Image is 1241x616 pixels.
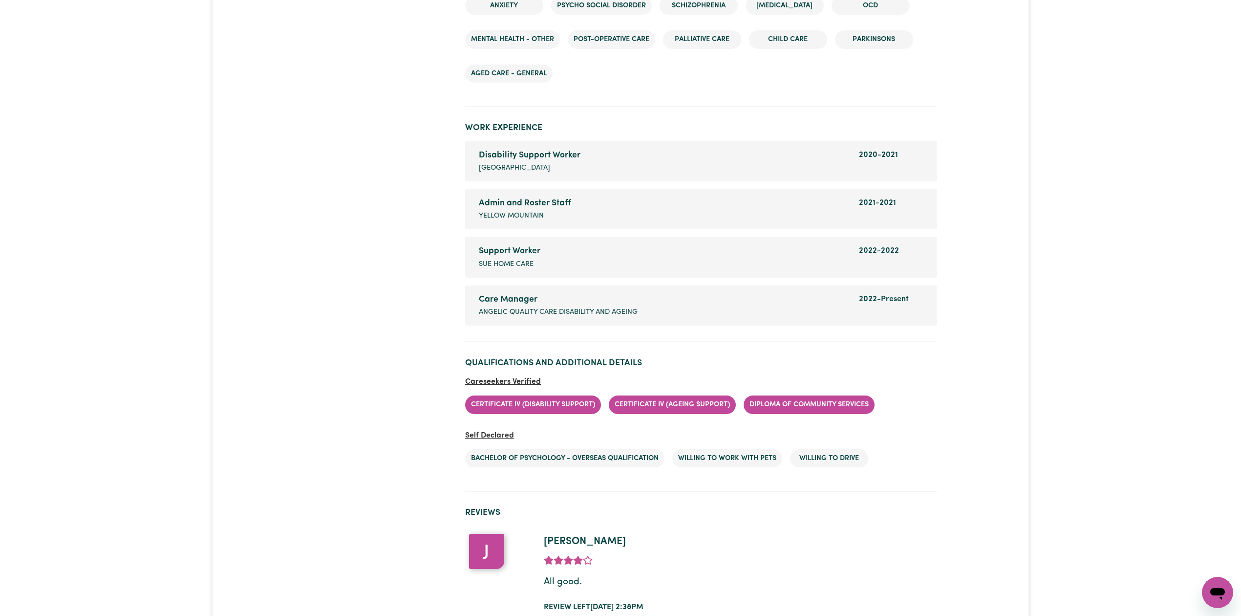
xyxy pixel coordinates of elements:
li: Bachelor of psychology - overseas qualification [465,449,664,468]
span: Yellow Mountain [479,211,544,221]
li: Willing to work with pets [672,449,782,468]
div: Care Manager [479,293,847,306]
h2: Qualifications and Additional Details [465,358,937,368]
span: Careseekers Verified [465,378,541,386]
li: Willing to drive [790,449,868,468]
h2: Reviews [465,507,937,518]
span: 2022 - Present [859,295,909,303]
h2: Work Experience [465,123,937,133]
li: Aged care - General [465,65,553,83]
li: Diploma of Community Services [744,396,875,414]
span: [GEOGRAPHIC_DATA] [479,163,550,174]
li: Certificate IV (Ageing Support) [609,396,736,414]
li: Certificate IV (Disability Support) [465,396,601,414]
div: add rating by typing an integer from 0 to 5 or pressing arrow keys [544,553,593,568]
span: [PERSON_NAME] [544,536,626,547]
div: Admin and Roster Staff [479,197,847,210]
div: Support Worker [479,245,847,258]
div: Disability Support Worker [479,149,847,162]
li: Palliative care [663,30,741,49]
div: Review left [DATE] 2:38pm [544,601,937,613]
span: Sue Home Care [479,259,534,270]
div: J [469,534,504,569]
span: 2020 - 2021 [859,151,898,159]
iframe: Button to launch messaging window [1202,577,1233,608]
p: All good. [544,575,937,590]
span: Angelic Quality Care Disability and Ageing [479,307,638,318]
span: 2022 - 2022 [859,247,899,255]
li: Post-operative care [568,30,655,49]
span: Self Declared [465,432,514,440]
li: Child care [749,30,827,49]
span: 2021 - 2021 [859,199,896,207]
li: Parkinsons [835,30,913,49]
li: Mental Health - Other [465,30,560,49]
